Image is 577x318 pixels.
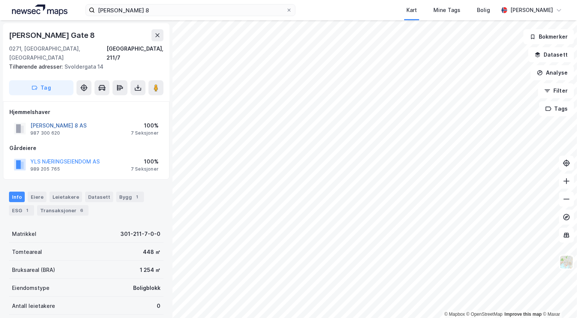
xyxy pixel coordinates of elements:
[540,282,577,318] div: Kontrollprogram for chat
[133,283,160,292] div: Boligblokk
[9,80,73,95] button: Tag
[143,247,160,256] div: 448 ㎡
[85,192,113,202] div: Datasett
[466,312,503,317] a: OpenStreetMap
[444,312,465,317] a: Mapbox
[531,65,574,80] button: Analyse
[12,283,49,292] div: Eiendomstype
[131,157,159,166] div: 100%
[510,6,553,15] div: [PERSON_NAME]
[131,166,159,172] div: 7 Seksjoner
[140,265,160,274] div: 1 254 ㎡
[9,63,64,70] span: Tilhørende adresser:
[528,47,574,62] button: Datasett
[157,301,160,310] div: 0
[106,44,163,62] div: [GEOGRAPHIC_DATA], 211/7
[78,207,85,214] div: 6
[131,121,159,130] div: 100%
[133,193,141,201] div: 1
[12,247,42,256] div: Tomteareal
[116,192,144,202] div: Bygg
[9,62,157,71] div: Svoldergata 14
[37,205,88,216] div: Transaksjoner
[95,4,286,16] input: Søk på adresse, matrikkel, gårdeiere, leietakere eller personer
[30,130,60,136] div: 987 300 620
[9,44,106,62] div: 0271, [GEOGRAPHIC_DATA], [GEOGRAPHIC_DATA]
[120,229,160,238] div: 301-211-7-0-0
[9,192,25,202] div: Info
[12,229,36,238] div: Matrikkel
[540,282,577,318] iframe: Chat Widget
[12,265,55,274] div: Bruksareal (BRA)
[523,29,574,44] button: Bokmerker
[433,6,460,15] div: Mine Tags
[539,101,574,116] button: Tags
[406,6,417,15] div: Kart
[9,144,163,153] div: Gårdeiere
[559,255,574,269] img: Z
[477,6,490,15] div: Bolig
[30,166,60,172] div: 989 205 765
[28,192,46,202] div: Eiere
[538,83,574,98] button: Filter
[131,130,159,136] div: 7 Seksjoner
[24,207,31,214] div: 1
[49,192,82,202] div: Leietakere
[505,312,542,317] a: Improve this map
[12,4,67,16] img: logo.a4113a55bc3d86da70a041830d287a7e.svg
[9,108,163,117] div: Hjemmelshaver
[9,205,34,216] div: ESG
[9,29,96,41] div: [PERSON_NAME] Gate 8
[12,301,55,310] div: Antall leietakere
